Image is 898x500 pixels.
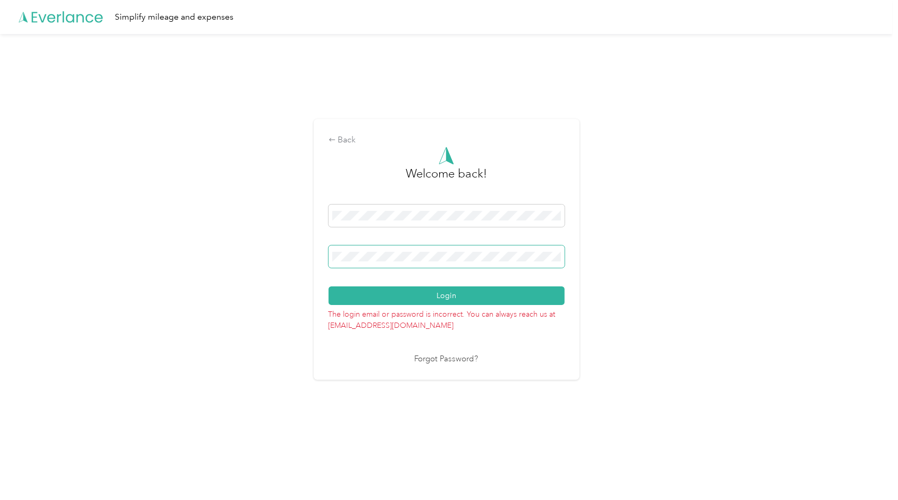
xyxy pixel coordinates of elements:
div: Simplify mileage and expenses [115,11,233,24]
h3: greeting [406,165,487,193]
button: Login [329,286,565,305]
div: Back [329,134,565,147]
p: The login email or password is incorrect. You can always reach us at [EMAIL_ADDRESS][DOMAIN_NAME] [329,305,565,331]
a: Forgot Password? [415,353,479,366]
